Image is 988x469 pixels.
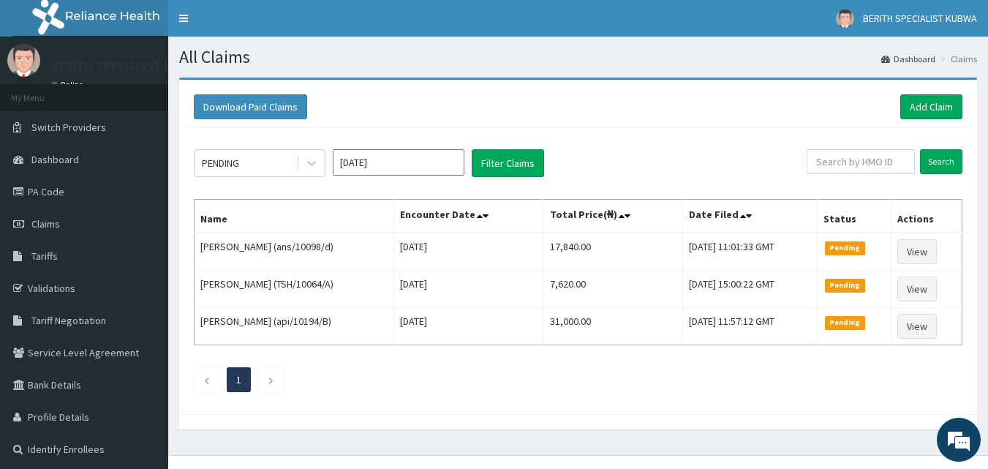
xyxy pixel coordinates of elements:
th: Total Price(₦) [544,200,683,233]
button: Download Paid Claims [194,94,307,119]
td: [DATE] 11:01:33 GMT [683,233,818,271]
a: Online [51,80,86,90]
input: Search by HMO ID [807,149,915,174]
button: Filter Claims [472,149,544,177]
input: Search [920,149,962,174]
th: Encounter Date [393,200,543,233]
img: User Image [836,10,854,28]
a: Add Claim [900,94,962,119]
td: [PERSON_NAME] (TSH/10064/A) [195,271,394,308]
td: [DATE] 15:00:22 GMT [683,271,818,308]
a: Previous page [203,373,210,386]
span: Pending [825,316,865,329]
th: Status [817,200,891,233]
td: [DATE] 11:57:12 GMT [683,308,818,345]
td: [PERSON_NAME] (ans/10098/d) [195,233,394,271]
li: Claims [937,53,977,65]
a: Next page [268,373,274,386]
span: Switch Providers [31,121,106,134]
a: View [897,277,937,301]
input: Select Month and Year [333,149,464,176]
th: Actions [891,200,962,233]
td: 17,840.00 [544,233,683,271]
h1: All Claims [179,48,977,67]
span: Pending [825,241,865,255]
td: 31,000.00 [544,308,683,345]
span: Dashboard [31,153,79,166]
span: Tariff Negotiation [31,314,106,327]
p: BERITH SPECIALIST KUBWA [51,59,205,72]
td: 7,620.00 [544,271,683,308]
a: Dashboard [881,53,935,65]
img: User Image [7,44,40,77]
div: PENDING [202,156,239,170]
a: Page 1 is your current page [236,373,241,386]
th: Date Filed [683,200,818,233]
td: [DATE] [393,308,543,345]
td: [PERSON_NAME] (api/10194/B) [195,308,394,345]
span: Pending [825,279,865,292]
th: Name [195,200,394,233]
a: View [897,314,937,339]
a: View [897,239,937,264]
td: [DATE] [393,271,543,308]
span: Claims [31,217,60,230]
span: Tariffs [31,249,58,263]
td: [DATE] [393,233,543,271]
span: BERITH SPECIALIST KUBWA [863,12,977,25]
